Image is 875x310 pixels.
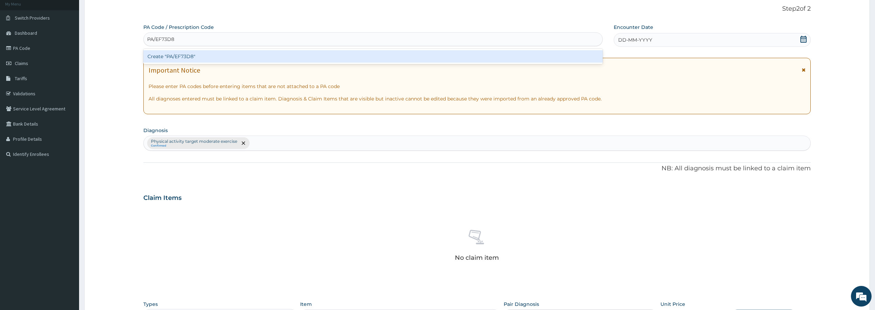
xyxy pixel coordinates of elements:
div: Chat with us now [36,39,116,47]
p: Please enter PA codes before entering items that are not attached to a PA code [149,83,806,90]
span: Dashboard [15,30,37,36]
h3: Claim Items [143,194,182,202]
label: Unit Price [660,301,685,308]
label: Types [143,301,158,307]
span: Tariffs [15,75,27,82]
span: DD-MM-YYYY [618,36,652,43]
p: Step 2 of 2 [143,5,811,13]
label: Diagnosis [143,127,168,134]
label: Pair Diagnosis [504,301,539,308]
h1: Important Notice [149,66,200,74]
span: We're online! [40,87,95,156]
div: Minimize live chat window [113,3,129,20]
img: d_794563401_company_1708531726252_794563401 [13,34,28,52]
textarea: Type your message and hit 'Enter' [3,188,131,212]
span: Claims [15,60,28,66]
span: Switch Providers [15,15,50,21]
label: Encounter Date [614,24,653,31]
p: NB: All diagnosis must be linked to a claim item [143,164,811,173]
label: PA Code / Prescription Code [143,24,214,31]
p: No claim item [455,254,499,261]
p: All diagnoses entered must be linked to a claim item. Diagnosis & Claim Items that are visible bu... [149,95,806,102]
label: Item [300,301,312,308]
div: Create "PA/EF73D8" [143,50,603,63]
